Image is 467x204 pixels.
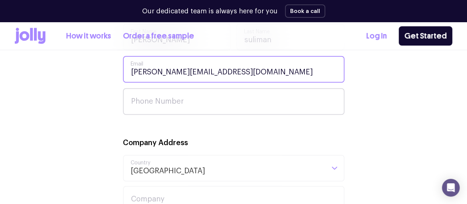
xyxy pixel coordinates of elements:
button: Book a call [285,4,325,18]
a: Log In [366,30,387,42]
input: Search for option [205,155,325,181]
a: How it works [66,30,111,42]
label: Company Address [123,138,188,148]
p: Our dedicated team is always here for you [142,6,278,16]
span: [GEOGRAPHIC_DATA] [130,155,205,181]
a: Get Started [399,26,452,46]
a: Order a free sample [123,30,194,42]
div: Search for option [123,155,344,181]
div: Open Intercom Messenger [442,179,460,197]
